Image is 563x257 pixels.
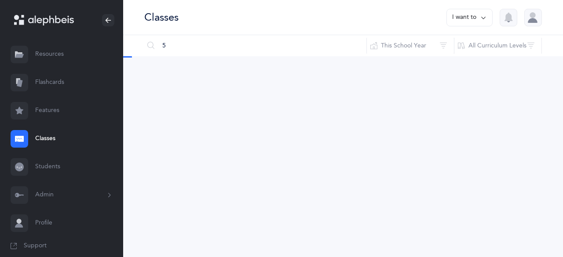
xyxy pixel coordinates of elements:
button: I want to [446,9,493,26]
button: All Curriculum Levels [454,35,542,56]
button: This School Year [366,35,454,56]
input: Search Classes [144,35,367,56]
span: Support [24,242,47,250]
div: Classes [144,10,179,25]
